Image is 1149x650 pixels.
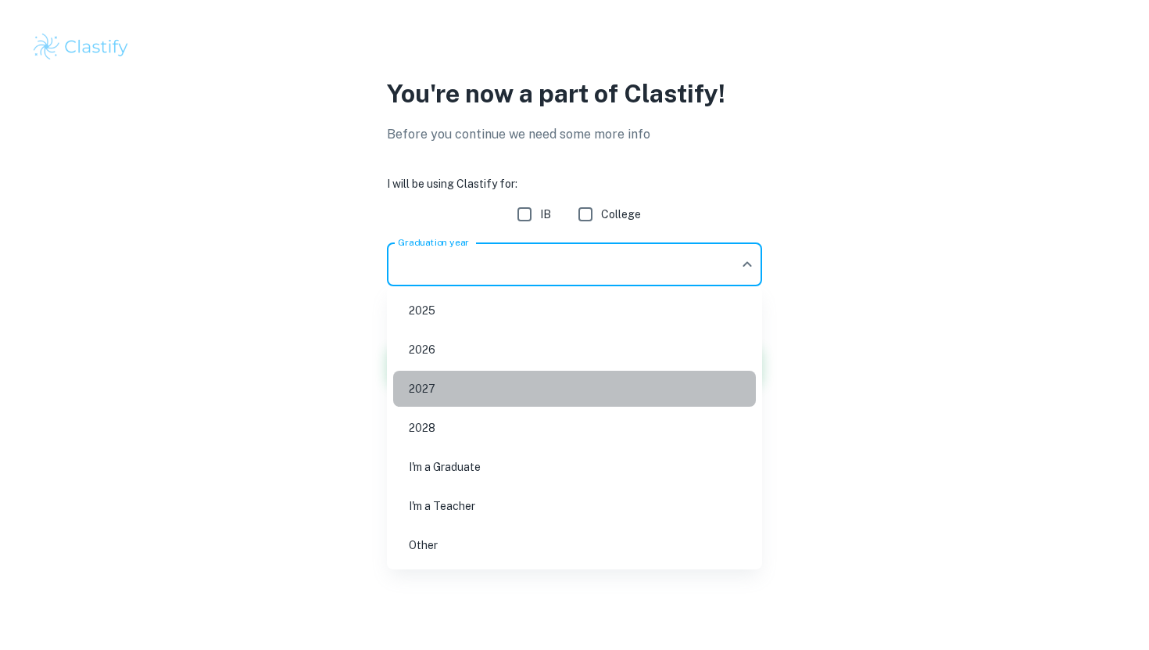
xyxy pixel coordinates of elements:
[393,449,756,485] li: I'm a Graduate
[393,527,756,563] li: Other
[393,371,756,407] li: 2027
[393,488,756,524] li: I'm a Teacher
[393,410,756,446] li: 2028
[393,293,756,329] li: 2025
[393,332,756,368] li: 2026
